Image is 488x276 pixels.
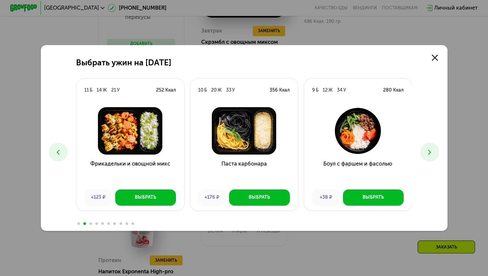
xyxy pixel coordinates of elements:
[198,87,203,94] div: 10
[211,87,217,94] div: 20
[76,58,171,68] h2: Выбрать ужин на [DATE]
[84,189,112,206] div: +123 ₽
[82,107,179,155] img: Фрикадельки и овощной микс
[304,160,412,184] h3: Боул с фаршем и фасолью
[363,194,384,201] div: Выбрать
[76,160,184,184] h3: Фрикадельки и овощной микс
[343,189,404,206] button: Выбрать
[312,189,340,206] div: +38 ₽
[97,87,102,94] div: 14
[217,87,222,94] div: Ж
[156,87,176,94] div: 252 Ккал
[111,87,116,94] div: 21
[328,87,333,94] div: Ж
[337,87,343,94] div: 34
[316,87,319,94] div: Б
[226,87,231,94] div: 33
[135,194,156,201] div: Выбрать
[343,87,346,94] div: У
[190,160,298,184] h3: Паста карбонара
[309,107,406,155] img: Боул с фаршем и фасолью
[249,194,270,201] div: Выбрать
[103,87,107,94] div: Ж
[117,87,120,94] div: У
[323,87,328,94] div: 12
[204,87,207,94] div: Б
[115,189,176,206] button: Выбрать
[84,87,89,94] div: 11
[198,189,226,206] div: +176 ₽
[312,87,315,94] div: 9
[232,87,235,94] div: У
[229,189,290,206] button: Выбрать
[270,87,290,94] div: 356 Ккал
[196,107,292,155] img: Паста карбонара
[90,87,93,94] div: Б
[383,87,404,94] div: 280 Ккал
